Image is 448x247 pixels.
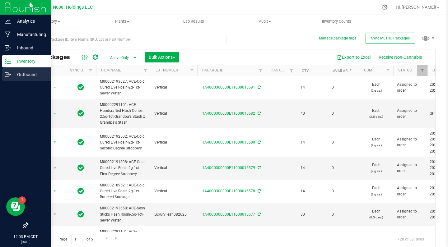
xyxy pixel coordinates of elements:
[100,159,147,177] span: M00002191898: ACE-Cold Cured Live Rosin-2g-1ct-First Degree Strobbery
[397,82,424,94] span: Assigned to order
[11,44,48,52] p: Inbound
[51,83,59,92] span: select
[158,15,229,28] a: Lab Results
[363,142,390,148] p: (2 g ea.)
[257,166,261,170] span: Sync from Compliance System
[397,185,424,197] span: Assigned to order
[363,208,390,220] span: Each
[397,162,424,174] span: Assigned to order
[140,65,151,76] a: Filter
[397,108,424,120] span: Assigned to order
[363,82,390,94] span: Each
[5,45,11,51] inline-svg: Inbound
[5,58,11,64] inline-svg: Inventory
[257,140,261,144] span: Sync from Compliance System
[154,165,194,171] span: Vertical
[366,33,415,44] button: Sync METRC Packages
[34,5,93,10] span: Midwest Nobel Holdings LLC
[266,65,297,76] th: Has COA
[287,65,297,76] a: Filter
[202,85,255,89] a: 1A40C0300000E11000015581
[363,191,390,197] p: (2 g ea.)
[230,19,301,24] span: Audit
[86,15,158,28] a: Plants
[3,234,48,240] p: 12:03 PM CDT
[301,15,372,28] a: Inventory Counts
[257,212,261,217] span: Sync from Compliance System
[154,212,194,217] span: Luxury leaf 082625
[112,235,121,243] a: Go to the last page
[363,214,390,220] p: (0.5 g ea.)
[301,111,324,117] span: 40
[70,68,94,72] a: Sync Status
[332,85,355,90] span: 0
[390,235,429,244] span: 1 - 20 of 82 items
[100,102,147,126] span: M00002291101: ACE-Handcrafted Hash Cones-2.5g-1ct-Grandpa's Stash x Grandpa's Stash
[332,212,355,217] span: 0
[86,65,96,76] a: Filter
[301,212,324,217] span: 30
[397,136,424,148] span: Assigned to order
[301,85,324,90] span: 14
[255,65,266,76] a: Filter
[363,162,390,174] span: Each
[3,240,48,244] p: [DATE]
[32,54,76,61] span: All Packages
[100,182,147,200] span: M00002189521: ACE-Cold Cured Live Rosin-2g-1ct-Buttered Sausage
[51,187,59,196] span: select
[319,36,356,41] button: Manage package tags
[87,19,158,24] span: Plants
[332,140,355,145] span: 0
[363,136,390,148] span: Each
[77,187,84,195] span: In Sync
[51,138,59,147] span: select
[101,68,121,72] a: Item Name
[257,85,261,89] span: Sync from Compliance System
[229,15,301,28] a: Audit
[154,188,194,194] span: Vertical
[71,235,82,244] input: 1
[27,35,227,44] input: Search Package ID, Item Name, SKU, Lot or Part Number...
[364,68,372,72] a: UOM
[149,55,175,60] span: Bulk Actions
[301,165,324,171] span: 14
[371,36,410,40] span: Sync METRC Packages
[154,140,194,145] span: Vertical
[202,166,255,170] a: 1A40C0300000E11000015579
[375,52,426,62] button: Receive Non-Cannabis
[363,88,390,94] p: (2 g ea.)
[51,109,59,118] span: select
[5,31,11,38] inline-svg: Manufacturing
[397,208,424,220] span: Assigned to order
[187,65,197,76] a: Filter
[417,65,427,76] a: Filter
[202,189,255,193] a: 1A40C0300000E11000015578
[77,109,84,118] span: In Sync
[154,85,194,90] span: Vertical
[77,138,84,147] span: In Sync
[18,196,26,204] iframe: Resource center unread badge
[396,5,436,10] span: Hi, [PERSON_NAME]!
[77,210,84,219] span: In Sync
[11,31,48,38] p: Manufacturing
[202,111,255,116] a: 1A40C0300000E11000015582
[332,111,355,117] span: 0
[333,69,352,73] a: Available
[381,4,389,10] div: Manage settings
[53,235,98,244] span: Page of 5
[363,168,390,174] p: (2 g ea.)
[257,189,261,193] span: Sync from Compliance System
[5,18,11,24] inline-svg: Analytics
[314,19,360,24] span: Inventory Counts
[301,188,324,194] span: 14
[156,68,178,72] a: Lot Number
[333,52,375,62] button: Export to Excel
[11,57,48,65] p: Inventory
[77,83,84,92] span: In Sync
[77,163,84,172] span: In Sync
[51,164,59,172] span: select
[363,185,390,197] span: Each
[51,210,59,219] span: select
[302,69,309,73] a: Qty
